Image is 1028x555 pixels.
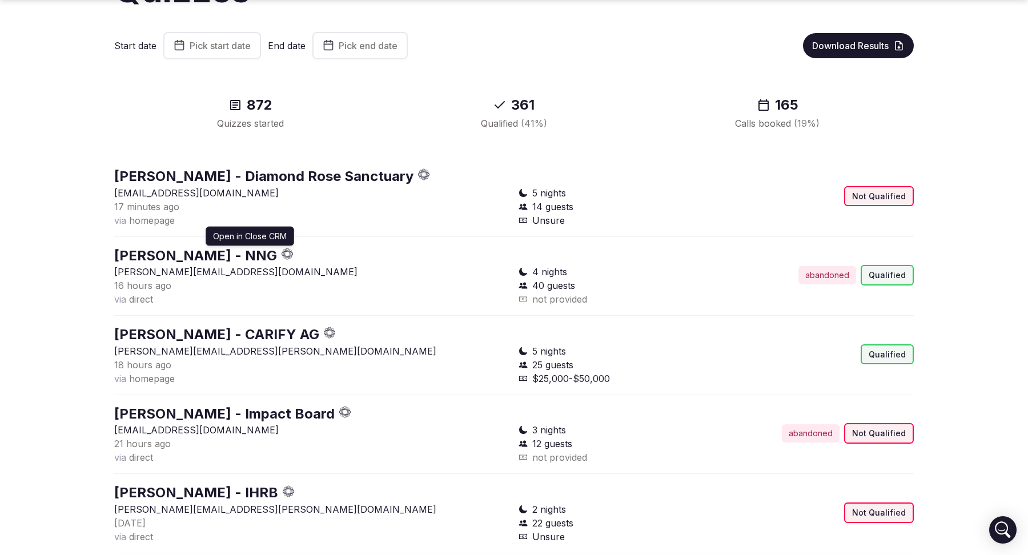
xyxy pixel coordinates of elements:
[114,359,171,371] span: 18 hours ago
[114,373,126,384] span: via
[114,358,171,372] button: 18 hours ago
[114,280,171,291] span: 16 hours ago
[114,215,126,226] span: via
[532,437,572,451] span: 12 guests
[114,483,278,502] button: [PERSON_NAME] - IHRB
[114,168,413,184] a: [PERSON_NAME] - Diamond Rose Sanctuary
[114,531,126,542] span: via
[163,32,261,59] button: Pick start date
[844,423,914,444] div: Not Qualified
[114,502,509,516] p: [PERSON_NAME][EMAIL_ADDRESS][PERSON_NAME][DOMAIN_NAME]
[782,424,840,443] div: abandoned
[129,531,153,542] span: direct
[129,215,175,226] span: homepage
[114,423,509,437] p: [EMAIL_ADDRESS][DOMAIN_NAME]
[132,96,368,114] div: 872
[114,405,335,422] a: [PERSON_NAME] - Impact Board
[114,484,278,501] a: [PERSON_NAME] - IHRB
[114,438,171,449] span: 21 hours ago
[114,39,156,52] label: Start date
[798,266,856,284] div: abandoned
[532,279,575,292] span: 40 guests
[339,40,397,51] span: Pick end date
[532,502,566,516] span: 2 nights
[129,293,153,305] span: direct
[812,40,889,51] span: Download Results
[532,265,567,279] span: 4 nights
[268,39,306,52] label: End date
[532,516,573,530] span: 22 guests
[519,372,712,385] div: $25,000-$50,000
[114,200,179,214] button: 17 minutes ago
[190,40,251,51] span: Pick start date
[114,452,126,463] span: via
[114,201,179,212] span: 17 minutes ago
[114,404,335,424] button: [PERSON_NAME] - Impact Board
[114,265,509,279] p: [PERSON_NAME][EMAIL_ADDRESS][DOMAIN_NAME]
[844,502,914,523] div: Not Qualified
[989,516,1017,544] div: Open Intercom Messenger
[803,33,914,58] button: Download Results
[532,186,566,200] span: 5 nights
[519,451,712,464] div: not provided
[312,32,408,59] button: Pick end date
[114,437,171,451] button: 21 hours ago
[114,186,509,200] p: [EMAIL_ADDRESS][DOMAIN_NAME]
[114,246,277,266] button: [PERSON_NAME] - NNG
[519,530,712,544] div: Unsure
[396,116,632,130] div: Qualified
[844,186,914,207] div: Not Qualified
[660,96,896,114] div: 165
[861,344,914,365] div: Qualified
[519,214,712,227] div: Unsure
[114,279,171,292] button: 16 hours ago
[532,200,573,214] span: 14 guests
[129,373,175,384] span: homepage
[114,325,319,344] button: [PERSON_NAME] - CARIFY AG
[114,293,126,305] span: via
[114,516,146,530] button: [DATE]
[129,452,153,463] span: direct
[521,118,547,129] span: ( 41 %)
[132,116,368,130] div: Quizzes started
[861,265,914,285] div: Qualified
[532,423,566,437] span: 3 nights
[794,118,820,129] span: ( 19 %)
[114,247,277,264] a: [PERSON_NAME] - NNG
[114,167,413,186] button: [PERSON_NAME] - Diamond Rose Sanctuary
[114,517,146,529] span: [DATE]
[114,326,319,343] a: [PERSON_NAME] - CARIFY AG
[519,292,712,306] div: not provided
[660,116,896,130] div: Calls booked
[532,344,566,358] span: 5 nights
[396,96,632,114] div: 361
[213,230,287,242] p: Open in Close CRM
[532,358,573,372] span: 25 guests
[114,344,509,358] p: [PERSON_NAME][EMAIL_ADDRESS][PERSON_NAME][DOMAIN_NAME]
